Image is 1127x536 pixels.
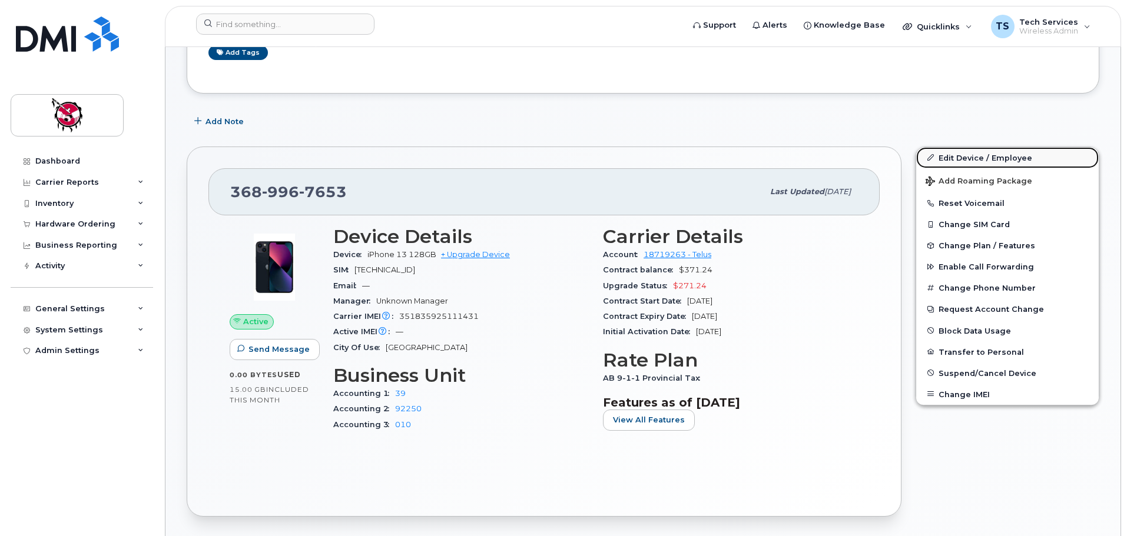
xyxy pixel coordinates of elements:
span: Active [243,316,269,327]
a: 92250 [395,404,422,413]
span: Contract balance [603,265,679,274]
span: [DATE] [687,297,712,305]
span: included this month [230,385,309,404]
span: 996 [262,183,299,201]
span: Account [603,250,644,259]
a: 010 [395,420,411,429]
span: City Of Use [333,343,386,352]
span: Initial Activation Date [603,327,696,336]
button: Suspend/Cancel Device [916,362,1099,384]
input: Find something... [196,14,374,35]
span: Accounting 3 [333,420,395,429]
span: Manager [333,297,376,305]
span: [GEOGRAPHIC_DATA] [386,343,468,352]
span: Contract Expiry Date [603,312,692,321]
span: Support [703,19,736,31]
span: SIM [333,265,354,274]
span: — [396,327,403,336]
span: — [362,281,370,290]
span: Contract Start Date [603,297,687,305]
span: [DATE] [824,187,851,196]
a: 18719263 - Telus [644,250,711,259]
span: 0.00 Bytes [230,371,277,379]
span: 15.00 GB [230,385,266,394]
h3: Business Unit [333,365,589,386]
span: Email [333,281,362,290]
span: Quicklinks [917,22,960,31]
button: View All Features [603,410,695,431]
span: Tech Services [1019,17,1078,26]
span: Active IMEI [333,327,396,336]
img: image20231002-4137094-11ngalm.jpeg [239,232,310,302]
iframe: Messenger Launcher [1076,485,1118,527]
span: Unknown Manager [376,297,448,305]
button: Transfer to Personal [916,341,1099,362]
button: Change SIM Card [916,214,1099,235]
button: Change Plan / Features [916,235,1099,256]
a: Add tags [208,45,268,60]
span: Accounting 1 [333,389,395,398]
span: View All Features [613,414,685,425]
button: Reset Voicemail [916,192,1099,214]
a: Alerts [744,14,795,37]
a: Knowledge Base [795,14,893,37]
button: Enable Call Forwarding [916,256,1099,277]
span: Suspend/Cancel Device [939,368,1036,377]
span: Wireless Admin [1019,26,1078,36]
button: Send Message [230,339,320,360]
a: Support [685,14,744,37]
span: $271.24 [673,281,707,290]
span: AB 9-1-1 Provincial Tax [603,374,706,382]
button: Add Roaming Package [916,168,1099,192]
span: 7653 [299,183,347,201]
button: Change IMEI [916,384,1099,405]
span: 351835925111431 [399,312,479,321]
span: Knowledge Base [814,19,885,31]
div: Quicklinks [894,15,980,38]
h3: Device Details [333,226,589,247]
span: Change Plan / Features [939,241,1035,250]
div: Tech Services [983,15,1099,38]
span: [DATE] [692,312,717,321]
span: Send Message [248,344,310,355]
span: Add Roaming Package [926,177,1032,188]
span: TS [996,19,1009,34]
span: [DATE] [696,327,721,336]
h3: Rate Plan [603,349,858,371]
span: Accounting 2 [333,404,395,413]
span: used [277,370,301,379]
span: Last updated [770,187,824,196]
button: Add Note [187,111,254,132]
span: [TECHNICAL_ID] [354,265,415,274]
span: Add Note [205,116,244,127]
a: Edit Device / Employee [916,147,1099,168]
button: Change Phone Number [916,277,1099,298]
a: 39 [395,389,406,398]
button: Request Account Change [916,298,1099,319]
span: 368 [230,183,347,201]
span: Device [333,250,367,259]
span: Carrier IMEI [333,312,399,321]
button: Block Data Usage [916,320,1099,341]
a: + Upgrade Device [441,250,510,259]
span: iPhone 13 128GB [367,250,436,259]
span: Alerts [763,19,787,31]
h3: Features as of [DATE] [603,395,858,410]
span: Upgrade Status [603,281,673,290]
span: Enable Call Forwarding [939,262,1034,271]
span: $371.24 [679,265,712,274]
h3: Carrier Details [603,226,858,247]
